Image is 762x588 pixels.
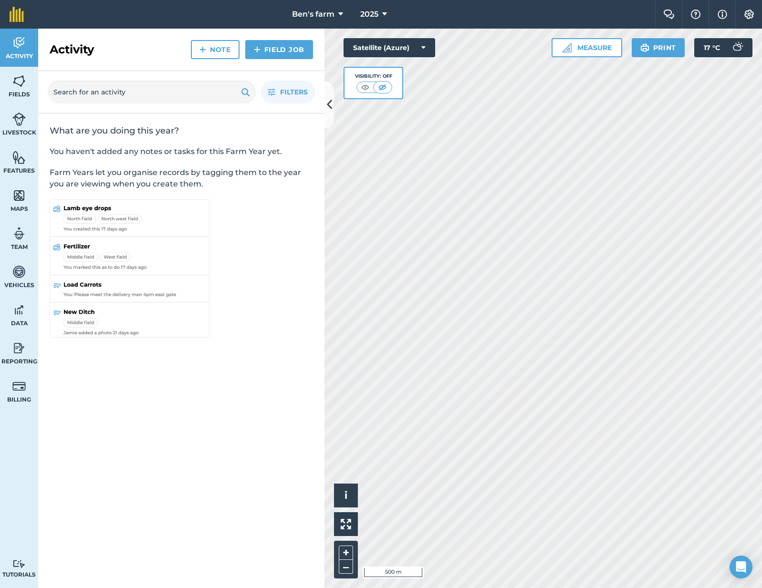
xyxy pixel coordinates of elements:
img: svg+xml;base64,PHN2ZyB4bWxucz0iaHR0cDovL3d3dy53My5vcmcvMjAwMC9zdmciIHdpZHRoPSIxOSIgaGVpZ2h0PSIyNC... [640,42,649,53]
h2: Activity [50,42,94,57]
button: Filters [261,81,315,103]
a: Note [191,40,240,59]
img: svg+xml;base64,PD94bWwgdmVyc2lvbj0iMS4wIiBlbmNvZGluZz0idXRmLTgiPz4KPCEtLSBHZW5lcmF0b3I6IEFkb2JlIE... [12,265,26,279]
div: Visibility: Off [355,72,392,80]
img: Ruler icon [562,43,572,52]
img: svg+xml;base64,PD94bWwgdmVyc2lvbj0iMS4wIiBlbmNvZGluZz0idXRmLTgiPz4KPCEtLSBHZW5lcmF0b3I6IEFkb2JlIE... [728,38,747,57]
img: Four arrows, one pointing top left, one top right, one bottom right and the last bottom left [341,519,351,529]
p: Farm Years let you organise records by tagging them to the year you are viewing when you create t... [50,167,313,190]
button: Satellite (Azure) [344,38,435,57]
button: Measure [552,38,622,57]
img: A question mark icon [690,10,701,19]
img: svg+xml;base64,PD94bWwgdmVyc2lvbj0iMS4wIiBlbmNvZGluZz0idXRmLTgiPz4KPCEtLSBHZW5lcmF0b3I6IEFkb2JlIE... [12,227,26,241]
button: 17 °C [694,38,752,57]
button: i [334,484,358,507]
img: svg+xml;base64,PHN2ZyB4bWxucz0iaHR0cDovL3d3dy53My5vcmcvMjAwMC9zdmciIHdpZHRoPSI1MCIgaGVpZ2h0PSI0MC... [359,83,371,92]
img: svg+xml;base64,PD94bWwgdmVyc2lvbj0iMS4wIiBlbmNvZGluZz0idXRmLTgiPz4KPCEtLSBHZW5lcmF0b3I6IEFkb2JlIE... [12,303,26,317]
button: – [339,560,353,574]
img: A cog icon [743,10,755,19]
a: Field Job [245,40,313,59]
span: 17 ° C [704,38,720,57]
h2: What are you doing this year? [50,125,313,136]
img: svg+xml;base64,PD94bWwgdmVyc2lvbj0iMS4wIiBlbmNvZGluZz0idXRmLTgiPz4KPCEtLSBHZW5lcmF0b3I6IEFkb2JlIE... [12,112,26,126]
button: Print [632,38,685,57]
img: fieldmargin Logo [10,7,24,22]
img: svg+xml;base64,PHN2ZyB4bWxucz0iaHR0cDovL3d3dy53My5vcmcvMjAwMC9zdmciIHdpZHRoPSIxOSIgaGVpZ2h0PSIyNC... [241,86,250,98]
img: svg+xml;base64,PD94bWwgdmVyc2lvbj0iMS4wIiBlbmNvZGluZz0idXRmLTgiPz4KPCEtLSBHZW5lcmF0b3I6IEFkb2JlIE... [12,559,26,568]
img: svg+xml;base64,PD94bWwgdmVyc2lvbj0iMS4wIiBlbmNvZGluZz0idXRmLTgiPz4KPCEtLSBHZW5lcmF0b3I6IEFkb2JlIE... [12,379,26,393]
span: i [344,489,347,501]
span: Ben's farm [292,9,334,20]
img: svg+xml;base64,PHN2ZyB4bWxucz0iaHR0cDovL3d3dy53My5vcmcvMjAwMC9zdmciIHdpZHRoPSI1NiIgaGVpZ2h0PSI2MC... [12,188,26,203]
img: svg+xml;base64,PHN2ZyB4bWxucz0iaHR0cDovL3d3dy53My5vcmcvMjAwMC9zdmciIHdpZHRoPSI1MCIgaGVpZ2h0PSI0MC... [376,83,388,92]
span: Filters [280,87,308,97]
div: Open Intercom Messenger [730,556,752,578]
p: You haven't added any notes or tasks for this Farm Year yet. [50,146,313,157]
img: svg+xml;base64,PD94bWwgdmVyc2lvbj0iMS4wIiBlbmNvZGluZz0idXRmLTgiPz4KPCEtLSBHZW5lcmF0b3I6IEFkb2JlIE... [12,341,26,355]
img: svg+xml;base64,PHN2ZyB4bWxucz0iaHR0cDovL3d3dy53My5vcmcvMjAwMC9zdmciIHdpZHRoPSIxNCIgaGVpZ2h0PSIyNC... [254,44,261,55]
img: svg+xml;base64,PHN2ZyB4bWxucz0iaHR0cDovL3d3dy53My5vcmcvMjAwMC9zdmciIHdpZHRoPSIxNCIgaGVpZ2h0PSIyNC... [199,44,206,55]
span: 2025 [360,9,378,20]
img: svg+xml;base64,PD94bWwgdmVyc2lvbj0iMS4wIiBlbmNvZGluZz0idXRmLTgiPz4KPCEtLSBHZW5lcmF0b3I6IEFkb2JlIE... [12,36,26,50]
img: svg+xml;base64,PHN2ZyB4bWxucz0iaHR0cDovL3d3dy53My5vcmcvMjAwMC9zdmciIHdpZHRoPSI1NiIgaGVpZ2h0PSI2MC... [12,74,26,88]
input: Search for an activity [48,81,256,103]
img: svg+xml;base64,PHN2ZyB4bWxucz0iaHR0cDovL3d3dy53My5vcmcvMjAwMC9zdmciIHdpZHRoPSIxNyIgaGVpZ2h0PSIxNy... [718,9,727,20]
button: + [339,546,353,560]
img: svg+xml;base64,PHN2ZyB4bWxucz0iaHR0cDovL3d3dy53My5vcmcvMjAwMC9zdmciIHdpZHRoPSI1NiIgaGVpZ2h0PSI2MC... [12,150,26,165]
img: Two speech bubbles overlapping with the left bubble in the forefront [663,10,675,19]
